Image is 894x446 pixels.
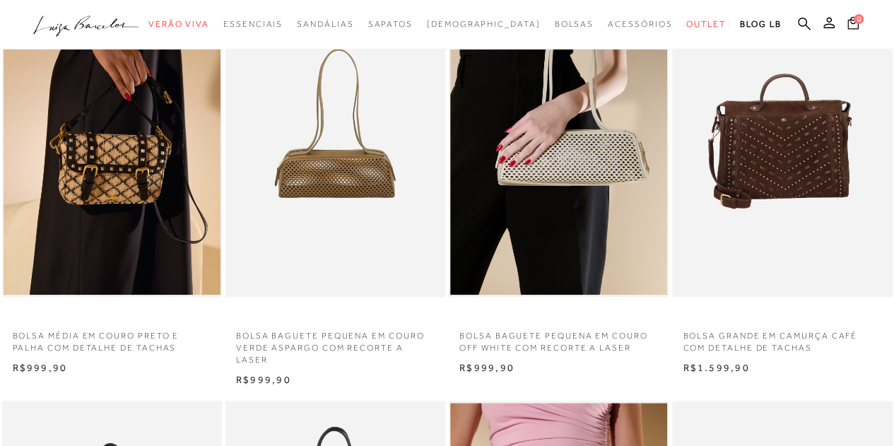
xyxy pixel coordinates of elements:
[236,374,291,385] span: R$999,90
[427,19,541,29] span: [DEMOGRAPHIC_DATA]
[223,19,283,29] span: Essenciais
[554,19,594,29] span: Bolsas
[740,11,781,37] a: BLOG LB
[367,11,412,37] a: categoryNavScreenReaderText
[449,322,669,354] a: BOLSA BAGUETE PEQUENA EM COURO OFF WHITE COM RECORTE A LASER
[148,19,209,29] span: Verão Viva
[740,19,781,29] span: BLOG LB
[2,322,222,354] a: BOLSA MÉDIA EM COURO PRETO E PALHA COM DETALHE DE TACHAS
[854,14,864,24] span: 0
[683,362,749,373] span: R$1.599,90
[223,11,283,37] a: categoryNavScreenReaderText
[554,11,594,37] a: categoryNavScreenReaderText
[367,19,412,29] span: Sapatos
[686,19,726,29] span: Outlet
[225,322,445,365] a: BOLSA BAGUETE PEQUENA EM COURO VERDE ASPARGO COM RECORTE A LASER
[686,11,726,37] a: categoryNavScreenReaderText
[672,322,892,354] a: BOLSA GRANDE EM CAMURÇA CAFÉ COM DETALHE DE TACHAS
[297,11,353,37] a: categoryNavScreenReaderText
[608,19,672,29] span: Acessórios
[608,11,672,37] a: categoryNavScreenReaderText
[843,16,863,35] button: 0
[427,11,541,37] a: noSubCategoriesText
[459,362,514,373] span: R$999,90
[148,11,209,37] a: categoryNavScreenReaderText
[297,19,353,29] span: Sandálias
[13,362,68,373] span: R$999,90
